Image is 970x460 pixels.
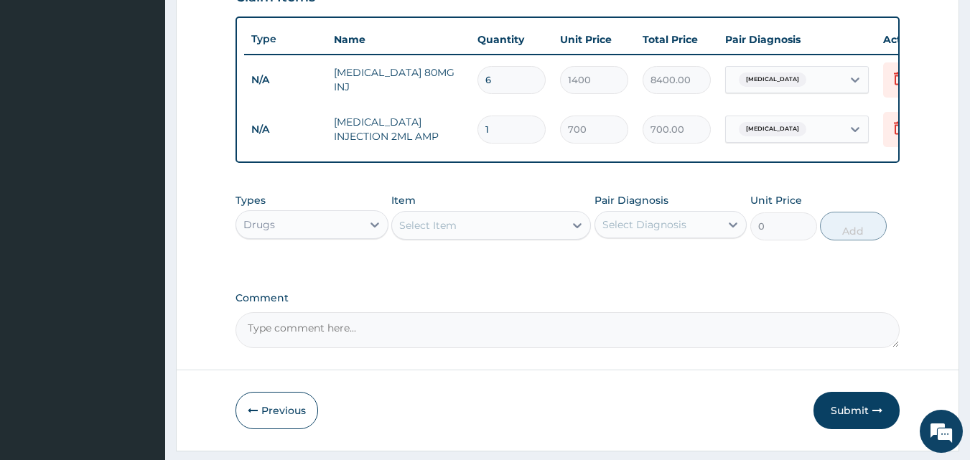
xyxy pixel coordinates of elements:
[635,25,718,54] th: Total Price
[553,25,635,54] th: Unit Price
[243,217,275,232] div: Drugs
[235,194,266,207] label: Types
[235,292,900,304] label: Comment
[83,139,198,283] span: We're online!
[470,25,553,54] th: Quantity
[27,72,58,108] img: d_794563401_company_1708531726252_794563401
[235,392,318,429] button: Previous
[391,193,416,207] label: Item
[327,58,470,101] td: [MEDICAL_DATA] 80MG INJ
[739,72,806,87] span: [MEDICAL_DATA]
[327,108,470,151] td: [MEDICAL_DATA] INJECTION 2ML AMP
[7,307,274,357] textarea: Type your message and hit 'Enter'
[594,193,668,207] label: Pair Diagnosis
[876,25,948,54] th: Actions
[75,80,241,99] div: Chat with us now
[399,218,457,233] div: Select Item
[235,7,270,42] div: Minimize live chat window
[327,25,470,54] th: Name
[244,67,327,93] td: N/A
[820,212,887,240] button: Add
[813,392,900,429] button: Submit
[718,25,876,54] th: Pair Diagnosis
[244,116,327,143] td: N/A
[750,193,802,207] label: Unit Price
[739,122,806,136] span: [MEDICAL_DATA]
[244,26,327,52] th: Type
[602,217,686,232] div: Select Diagnosis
